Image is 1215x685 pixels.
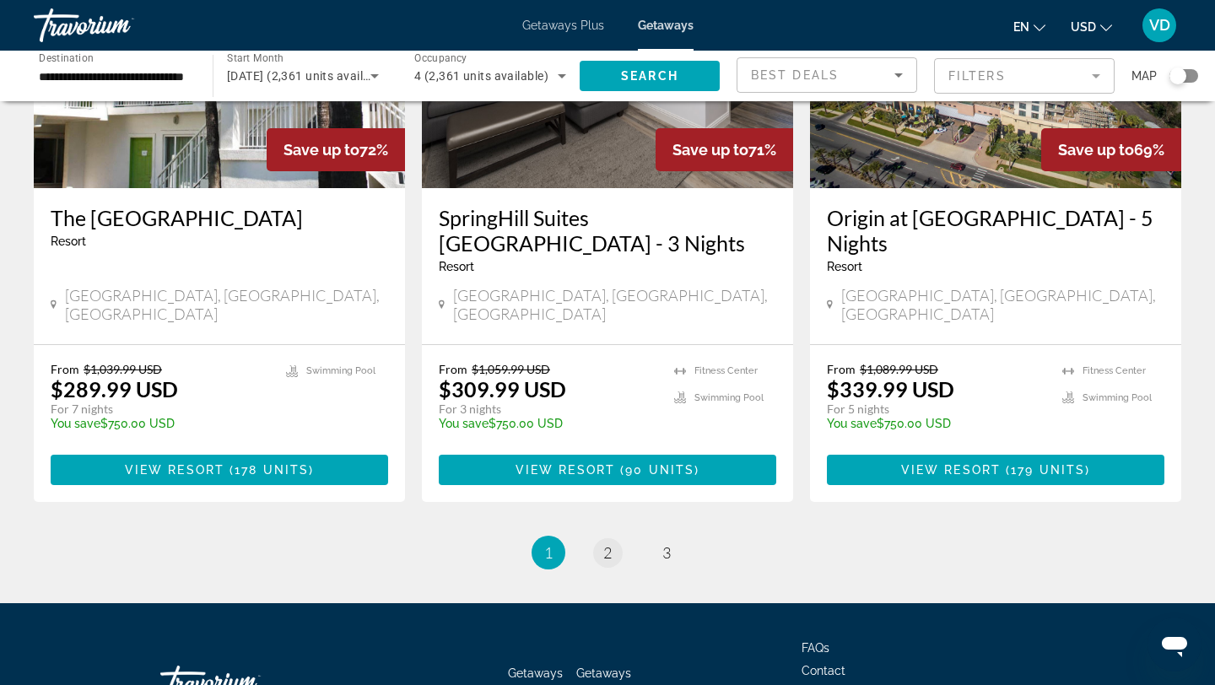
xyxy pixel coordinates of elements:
div: 72% [267,128,405,171]
button: View Resort(179 units) [827,455,1164,485]
span: Save up to [672,141,748,159]
a: Getaways [508,666,563,680]
nav: Pagination [34,536,1181,569]
a: Travorium [34,3,202,47]
p: For 7 nights [51,402,269,417]
span: Save up to [1058,141,1134,159]
p: $289.99 USD [51,376,178,402]
span: From [439,362,467,376]
span: ( ) [1001,463,1090,477]
span: Fitness Center [694,365,758,376]
span: Swimming Pool [694,392,764,403]
span: Swimming Pool [1083,392,1152,403]
span: 178 units [235,463,309,477]
span: Start Month [227,52,283,64]
a: Origin at [GEOGRAPHIC_DATA] - 5 Nights [827,205,1164,256]
span: Swimming Pool [306,365,375,376]
a: Contact [802,664,845,677]
button: Change currency [1071,14,1112,39]
span: View Resort [125,463,224,477]
span: Resort [439,260,474,273]
button: Change language [1013,14,1045,39]
span: Resort [827,260,862,273]
p: For 5 nights [827,402,1045,417]
span: ( ) [224,463,314,477]
p: $339.99 USD [827,376,954,402]
span: Destination [39,51,94,63]
span: Save up to [283,141,359,159]
span: 90 units [625,463,694,477]
div: 71% [656,128,793,171]
p: For 3 nights [439,402,657,417]
p: $750.00 USD [439,417,657,430]
span: View Resort [901,463,1001,477]
span: en [1013,20,1029,34]
mat-select: Sort by [751,65,903,85]
a: The [GEOGRAPHIC_DATA] [51,205,388,230]
span: [GEOGRAPHIC_DATA], [GEOGRAPHIC_DATA], [GEOGRAPHIC_DATA] [453,286,776,323]
span: $1,059.99 USD [472,362,550,376]
span: USD [1071,20,1096,34]
span: 179 units [1011,463,1085,477]
span: Map [1131,64,1157,88]
span: You save [439,417,489,430]
span: Occupancy [414,52,467,64]
span: VD [1149,17,1170,34]
div: 69% [1041,128,1181,171]
span: 4 (2,361 units available) [414,69,548,83]
p: $750.00 USD [51,417,269,430]
span: You save [827,417,877,430]
a: Getaways [638,19,694,32]
span: Search [621,69,678,83]
a: SpringHill Suites [GEOGRAPHIC_DATA] - 3 Nights [439,205,776,256]
a: Getaways Plus [522,19,604,32]
span: $1,039.99 USD [84,362,162,376]
iframe: Button to launch messaging window [1147,618,1201,672]
button: User Menu [1137,8,1181,43]
span: Resort [51,235,86,248]
span: View Resort [516,463,615,477]
span: ( ) [615,463,699,477]
button: View Resort(178 units) [51,455,388,485]
p: $309.99 USD [439,376,566,402]
button: View Resort(90 units) [439,455,776,485]
button: Filter [934,57,1115,94]
span: [GEOGRAPHIC_DATA], [GEOGRAPHIC_DATA], [GEOGRAPHIC_DATA] [65,286,388,323]
span: 1 [544,543,553,562]
a: FAQs [802,641,829,655]
span: You save [51,417,100,430]
p: $750.00 USD [827,417,1045,430]
span: From [51,362,79,376]
span: $1,089.99 USD [860,362,938,376]
span: Best Deals [751,68,839,82]
span: From [827,362,856,376]
span: Fitness Center [1083,365,1146,376]
span: [GEOGRAPHIC_DATA], [GEOGRAPHIC_DATA], [GEOGRAPHIC_DATA] [841,286,1164,323]
span: 2 [603,543,612,562]
span: 3 [662,543,671,562]
span: [DATE] (2,361 units available) [227,69,391,83]
button: Search [580,61,720,91]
